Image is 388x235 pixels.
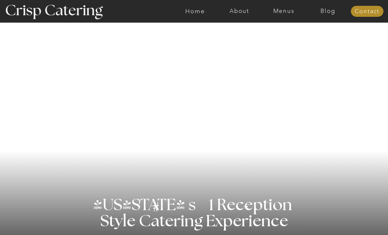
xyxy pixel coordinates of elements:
[306,8,350,15] a: Blog
[217,8,262,15] a: About
[232,189,250,226] h3: '
[351,8,383,15] a: Contact
[262,8,306,15] a: Menus
[138,201,175,219] h3: #
[173,8,217,15] a: Home
[127,197,153,213] h3: '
